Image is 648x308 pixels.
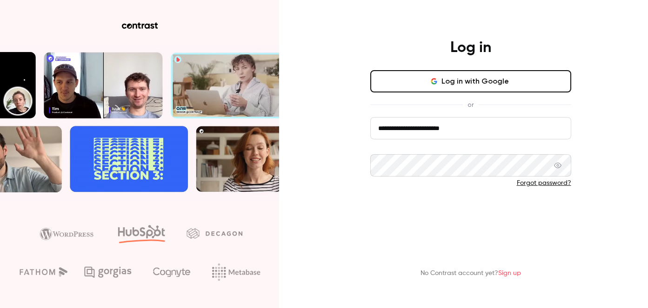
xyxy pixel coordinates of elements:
img: decagon [187,228,242,238]
span: or [463,100,478,110]
p: No Contrast account yet? [421,269,521,278]
h4: Log in [450,39,491,57]
a: Sign up [498,270,521,276]
a: Forgot password? [517,180,571,186]
button: Log in [370,203,571,225]
button: Log in with Google [370,70,571,92]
